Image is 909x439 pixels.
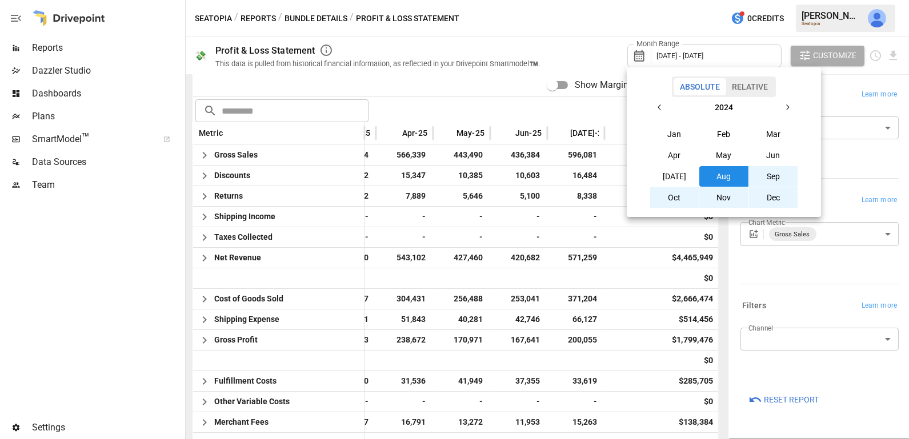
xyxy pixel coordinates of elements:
[749,124,798,144] button: Mar
[650,187,699,208] button: Oct
[699,124,748,144] button: Feb
[674,78,726,95] button: Absolute
[650,124,699,144] button: Jan
[650,166,699,187] button: [DATE]
[670,97,777,118] button: 2024
[749,145,798,166] button: Jun
[726,78,774,95] button: Relative
[699,145,748,166] button: May
[699,187,748,208] button: Nov
[749,166,798,187] button: Sep
[699,166,748,187] button: Aug
[749,187,798,208] button: Dec
[650,145,699,166] button: Apr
